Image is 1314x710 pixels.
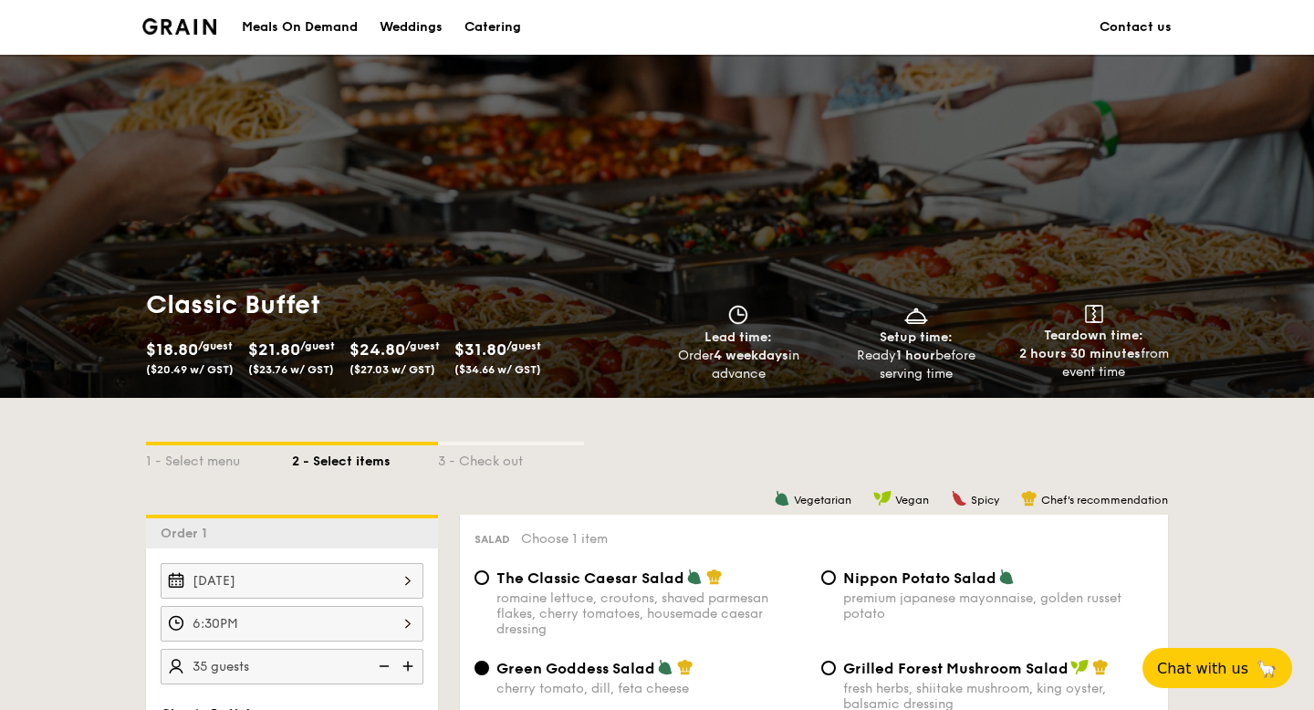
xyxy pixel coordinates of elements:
[774,490,790,506] img: icon-vegetarian.fe4039eb.svg
[1021,490,1038,506] img: icon-chef-hat.a58ddaea.svg
[161,563,423,599] input: Event date
[835,347,998,383] div: Ready before serving time
[843,569,996,587] span: Nippon Potato Salad
[880,329,953,345] span: Setup time:
[657,659,673,675] img: icon-vegetarian.fe4039eb.svg
[1070,659,1089,675] img: icon-vegan.f8ff3823.svg
[142,18,216,35] a: Logotype
[474,533,510,546] span: Salad
[843,660,1069,677] span: Grilled Forest Mushroom Salad
[902,305,930,325] img: icon-dish.430c3a2e.svg
[521,531,608,547] span: Choose 1 item
[821,570,836,585] input: Nippon Potato Saladpremium japanese mayonnaise, golden russet potato
[1085,305,1103,323] img: icon-teardown.65201eee.svg
[496,569,684,587] span: The Classic Caesar Salad
[686,569,703,585] img: icon-vegetarian.fe4039eb.svg
[951,490,967,506] img: icon-spicy.37a8142b.svg
[704,329,772,345] span: Lead time:
[198,339,233,352] span: /guest
[454,363,541,376] span: ($34.66 w/ GST)
[474,661,489,675] input: Green Goddess Saladcherry tomato, dill, feta cheese
[1044,328,1143,343] span: Teardown time:
[896,348,935,363] strong: 1 hour
[248,363,334,376] span: ($23.76 w/ GST)
[506,339,541,352] span: /guest
[161,649,423,684] input: Number of guests
[1019,346,1141,361] strong: 2 hours 30 minutes
[794,494,851,506] span: Vegetarian
[349,363,435,376] span: ($27.03 w/ GST)
[971,494,999,506] span: Spicy
[873,490,892,506] img: icon-vegan.f8ff3823.svg
[998,569,1015,585] img: icon-vegetarian.fe4039eb.svg
[1012,345,1175,381] div: from event time
[821,661,836,675] input: Grilled Forest Mushroom Saladfresh herbs, shiitake mushroom, king oyster, balsamic dressing
[146,288,650,321] h1: Classic Buffet
[438,445,584,471] div: 3 - Check out
[496,681,807,696] div: cherry tomato, dill, feta cheese
[405,339,440,352] span: /guest
[369,649,396,684] img: icon-reduce.1d2dbef1.svg
[1092,659,1109,675] img: icon-chef-hat.a58ddaea.svg
[300,339,335,352] span: /guest
[146,363,234,376] span: ($20.49 w/ GST)
[714,348,788,363] strong: 4 weekdays
[496,660,655,677] span: Green Goddess Salad
[474,570,489,585] input: The Classic Caesar Saladromaine lettuce, croutons, shaved parmesan flakes, cherry tomatoes, house...
[161,526,214,541] span: Order 1
[895,494,929,506] span: Vegan
[161,606,423,642] input: Event time
[706,569,723,585] img: icon-chef-hat.a58ddaea.svg
[1041,494,1168,506] span: Chef's recommendation
[843,590,1153,621] div: premium japanese mayonnaise, golden russet potato
[1142,648,1292,688] button: Chat with us🦙
[349,339,405,360] span: $24.80
[146,339,198,360] span: $18.80
[454,339,506,360] span: $31.80
[396,649,423,684] img: icon-add.58712e84.svg
[292,445,438,471] div: 2 - Select items
[677,659,693,675] img: icon-chef-hat.a58ddaea.svg
[146,445,292,471] div: 1 - Select menu
[142,18,216,35] img: Grain
[248,339,300,360] span: $21.80
[496,590,807,637] div: romaine lettuce, croutons, shaved parmesan flakes, cherry tomatoes, housemade caesar dressing
[1157,660,1248,677] span: Chat with us
[1256,658,1277,679] span: 🦙
[725,305,752,325] img: icon-clock.2db775ea.svg
[657,347,820,383] div: Order in advance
